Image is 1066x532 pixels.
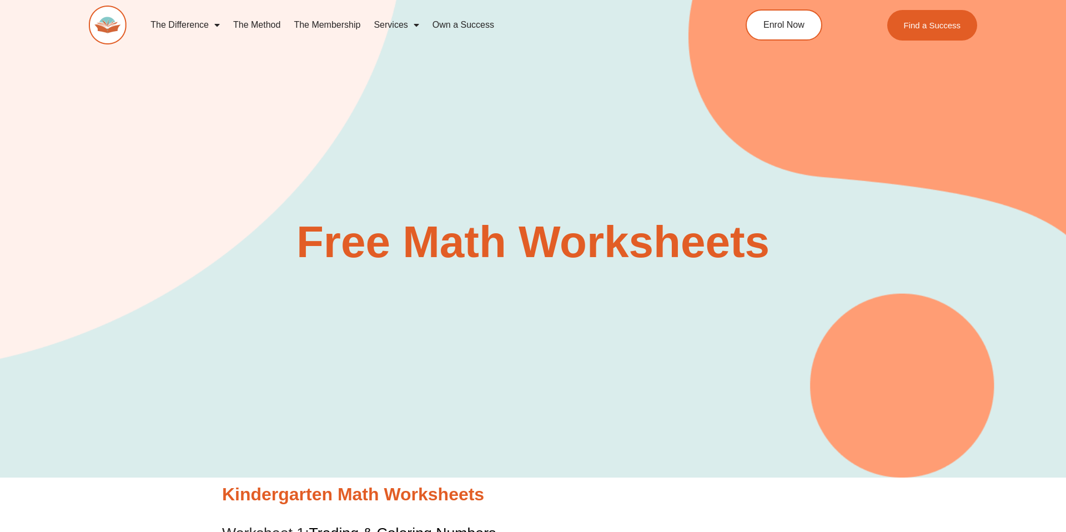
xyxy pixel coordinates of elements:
span: Enrol Now [763,21,804,29]
a: The Membership [287,12,367,38]
a: The Difference [144,12,227,38]
span: Find a Success [903,21,961,29]
a: Enrol Now [746,9,822,41]
h2: Kindergarten Math Worksheets [222,483,844,506]
a: Services [367,12,425,38]
nav: Menu [144,12,695,38]
a: Own a Success [426,12,501,38]
h2: Free Math Worksheets [217,220,849,264]
a: Find a Success [887,10,977,41]
a: The Method [227,12,287,38]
